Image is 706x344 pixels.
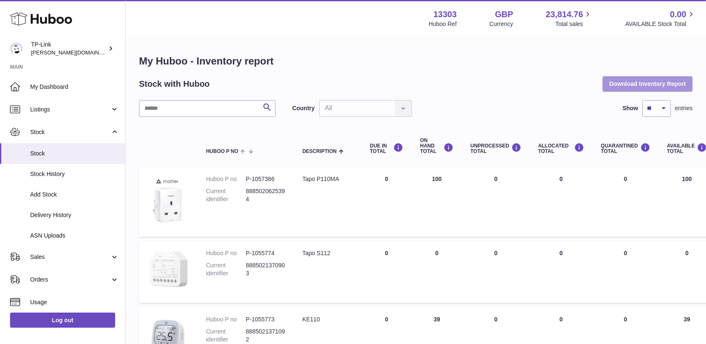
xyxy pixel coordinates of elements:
[30,150,119,158] span: Stock
[601,143,650,154] div: QUARANTINED Total
[670,9,686,20] span: 0.00
[31,41,106,57] div: TP-Link
[139,78,210,90] h2: Stock with Huboo
[546,9,593,28] a: 23,814.76 Total sales
[30,191,119,199] span: Add Stock
[538,143,584,154] div: ALLOCATED Total
[206,249,246,257] dt: Huboo P no
[412,167,462,237] td: 100
[292,104,315,112] label: Country
[429,20,457,28] div: Huboo Ref
[462,167,530,237] td: 0
[546,9,583,20] span: 23,814.76
[530,241,593,303] td: 0
[302,149,337,154] span: Description
[147,175,189,226] img: product image
[302,316,353,323] div: KE110
[206,316,246,323] dt: Huboo P no
[246,187,286,203] dd: 8885020625394
[624,250,627,256] span: 0
[361,167,412,237] td: 0
[206,261,246,277] dt: Current identifier
[675,104,693,112] span: entries
[530,167,593,237] td: 0
[495,9,513,20] strong: GBP
[470,143,521,154] div: UNPROCESSED Total
[30,128,110,136] span: Stock
[623,104,638,112] label: Show
[625,20,696,28] span: AVAILABLE Stock Total
[30,106,110,114] span: Listings
[139,54,693,68] h1: My Huboo - Inventory report
[246,316,286,323] dd: P-1055773
[30,276,110,284] span: Orders
[412,241,462,303] td: 0
[624,316,627,323] span: 0
[147,249,189,292] img: product image
[246,175,286,183] dd: P-1057386
[10,42,23,55] img: susie.li@tp-link.com
[361,241,412,303] td: 0
[246,261,286,277] dd: 8885021370903
[370,143,403,154] div: DUE IN TOTAL
[30,83,119,91] span: My Dashboard
[246,328,286,344] dd: 8885021371092
[10,313,115,328] a: Log out
[206,187,246,203] dt: Current identifier
[30,211,119,219] span: Delivery History
[206,149,238,154] span: Huboo P no
[246,249,286,257] dd: P-1055774
[30,170,119,178] span: Stock History
[302,249,353,257] div: Tapo S112
[30,232,119,240] span: ASN Uploads
[206,175,246,183] dt: Huboo P no
[420,138,453,155] div: ON HAND Total
[433,9,457,20] strong: 13303
[31,49,211,56] span: [PERSON_NAME][DOMAIN_NAME][EMAIL_ADDRESS][DOMAIN_NAME]
[490,20,513,28] div: Currency
[302,175,353,183] div: Tapo P110MA
[603,76,693,91] button: Download Inventory Report
[30,298,119,306] span: Usage
[624,176,627,182] span: 0
[555,20,593,28] span: Total sales
[30,253,110,261] span: Sales
[625,9,696,28] a: 0.00 AVAILABLE Stock Total
[206,328,246,344] dt: Current identifier
[462,241,530,303] td: 0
